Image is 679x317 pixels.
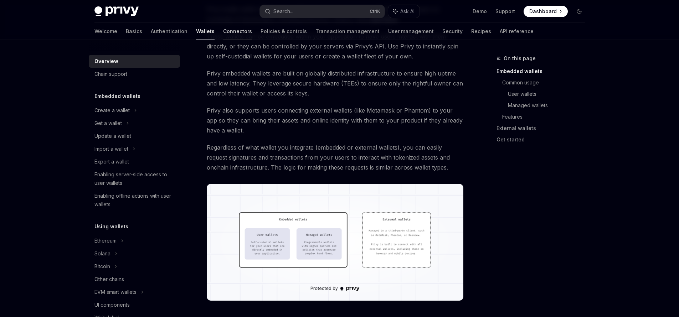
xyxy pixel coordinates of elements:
[94,132,131,140] div: Update a wallet
[573,6,585,17] button: Toggle dark mode
[273,7,293,16] div: Search...
[94,119,122,128] div: Get a wallet
[508,100,591,111] a: Managed wallets
[388,23,434,40] a: User management
[260,5,385,18] button: Search...CtrlK
[524,6,568,17] a: Dashboard
[497,123,591,134] a: External wallets
[442,23,463,40] a: Security
[207,31,464,61] span: These wallets can be embedded within your application to have users interact with them directly, ...
[94,157,129,166] div: Export a wallet
[151,23,187,40] a: Authentication
[502,111,591,123] a: Features
[471,23,491,40] a: Recipes
[529,8,557,15] span: Dashboard
[89,155,180,168] a: Export a wallet
[196,23,215,40] a: Wallets
[89,55,180,68] a: Overview
[94,237,117,245] div: Ethereum
[89,189,180,211] a: Enabling offline actions with user wallets
[94,23,117,40] a: Welcome
[94,301,130,309] div: UI components
[89,130,180,142] a: Update a wallet
[94,275,124,284] div: Other chains
[495,8,515,15] a: Support
[473,8,487,15] a: Demo
[94,92,140,100] h5: Embedded wallets
[89,168,180,189] a: Enabling server-side access to user wallets
[126,23,142,40] a: Basics
[94,222,128,231] h5: Using wallets
[94,170,176,187] div: Enabling server-side access to user wallets
[261,23,307,40] a: Policies & controls
[94,249,110,258] div: Solana
[94,106,130,115] div: Create a wallet
[508,88,591,100] a: User wallets
[89,273,180,286] a: Other chains
[223,23,252,40] a: Connectors
[207,68,464,98] span: Privy embedded wallets are built on globally distributed infrastructure to ensure high uptime and...
[370,9,380,14] span: Ctrl K
[315,23,380,40] a: Transaction management
[207,142,464,172] span: Regardless of what wallet you integrate (embedded or external wallets), you can easily request si...
[497,134,591,145] a: Get started
[89,68,180,80] a: Chain support
[504,54,536,63] span: On this page
[207,105,464,135] span: Privy also supports users connecting external wallets (like Metamask or Phantom) to your app so t...
[94,288,137,296] div: EVM smart wallets
[400,8,415,15] span: Ask AI
[94,6,139,16] img: dark logo
[94,145,128,153] div: Import a wallet
[502,77,591,88] a: Common usage
[89,298,180,311] a: UI components
[207,184,464,301] img: images/walletoverview.png
[388,5,420,18] button: Ask AI
[500,23,534,40] a: API reference
[497,66,591,77] a: Embedded wallets
[94,57,118,66] div: Overview
[94,70,127,78] div: Chain support
[94,262,110,271] div: Bitcoin
[94,192,176,209] div: Enabling offline actions with user wallets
